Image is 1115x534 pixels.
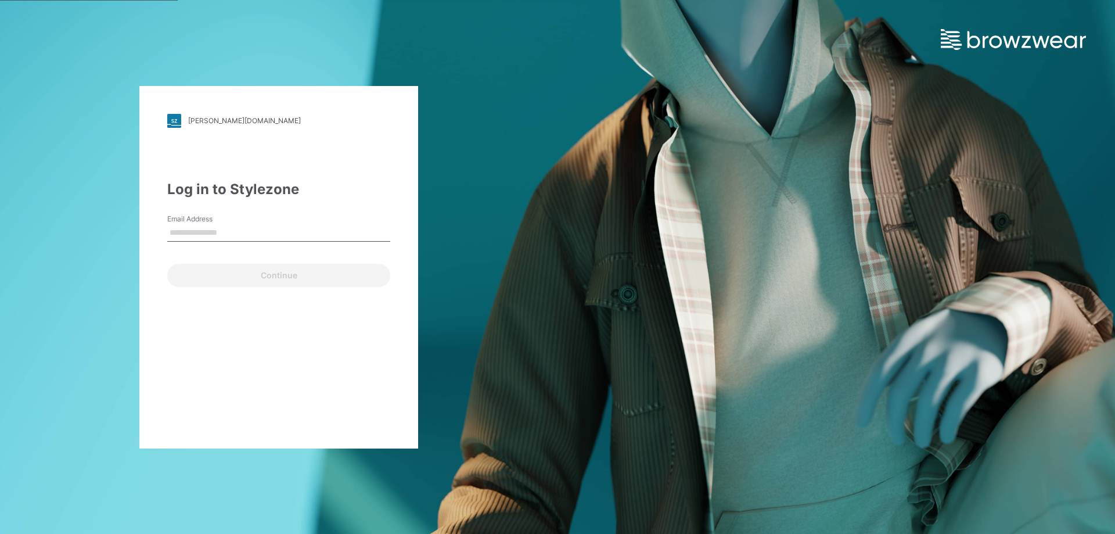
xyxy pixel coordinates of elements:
div: Log in to Stylezone [167,179,390,200]
a: [PERSON_NAME][DOMAIN_NAME] [167,114,390,128]
img: stylezone-logo.562084cfcfab977791bfbf7441f1a819.svg [167,114,181,128]
img: browzwear-logo.e42bd6dac1945053ebaf764b6aa21510.svg [941,29,1086,50]
div: [PERSON_NAME][DOMAIN_NAME] [188,116,301,125]
label: Email Address [167,214,249,224]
